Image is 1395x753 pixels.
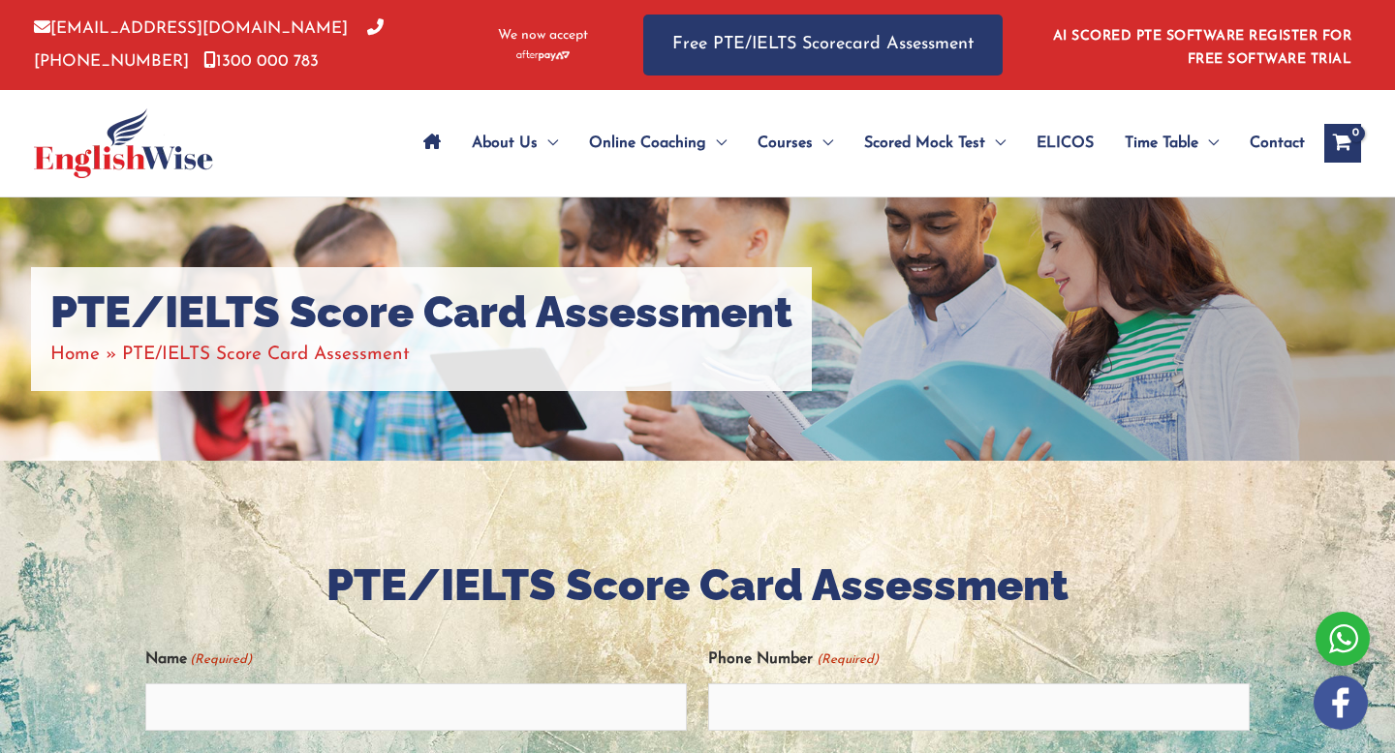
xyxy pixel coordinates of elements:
[50,346,100,364] a: Home
[472,109,538,177] span: About Us
[1109,109,1234,177] a: Time TableMenu Toggle
[1125,109,1198,177] span: Time Table
[1053,29,1352,67] a: AI SCORED PTE SOFTWARE REGISTER FOR FREE SOFTWARE TRIAL
[34,20,348,37] a: [EMAIL_ADDRESS][DOMAIN_NAME]
[1314,676,1368,730] img: white-facebook.png
[538,109,558,177] span: Menu Toggle
[1021,109,1109,177] a: ELICOS
[589,109,706,177] span: Online Coaching
[203,53,319,70] a: 1300 000 783
[50,339,792,371] nav: Breadcrumbs
[758,109,813,177] span: Courses
[456,109,573,177] a: About UsMenu Toggle
[408,109,1305,177] nav: Site Navigation: Main Menu
[498,26,588,45] span: We now accept
[145,644,252,676] label: Name
[516,50,570,61] img: Afterpay-Logo
[145,557,1250,615] h2: PTE/IELTS Score Card Assessment
[50,286,792,339] h1: PTE/IELTS Score Card Assessment
[1324,124,1361,163] a: View Shopping Cart, empty
[864,109,985,177] span: Scored Mock Test
[1250,109,1305,177] span: Contact
[1041,14,1361,76] aside: Header Widget 1
[1234,109,1305,177] a: Contact
[813,109,833,177] span: Menu Toggle
[985,109,1006,177] span: Menu Toggle
[706,109,727,177] span: Menu Toggle
[849,109,1021,177] a: Scored Mock TestMenu Toggle
[1198,109,1219,177] span: Menu Toggle
[1037,109,1094,177] span: ELICOS
[189,644,253,676] span: (Required)
[815,644,879,676] span: (Required)
[643,15,1003,75] a: Free PTE/IELTS Scorecard Assessment
[34,20,384,69] a: [PHONE_NUMBER]
[122,346,410,364] span: PTE/IELTS Score Card Assessment
[708,644,878,676] label: Phone Number
[742,109,849,177] a: CoursesMenu Toggle
[573,109,742,177] a: Online CoachingMenu Toggle
[34,108,213,178] img: cropped-ew-logo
